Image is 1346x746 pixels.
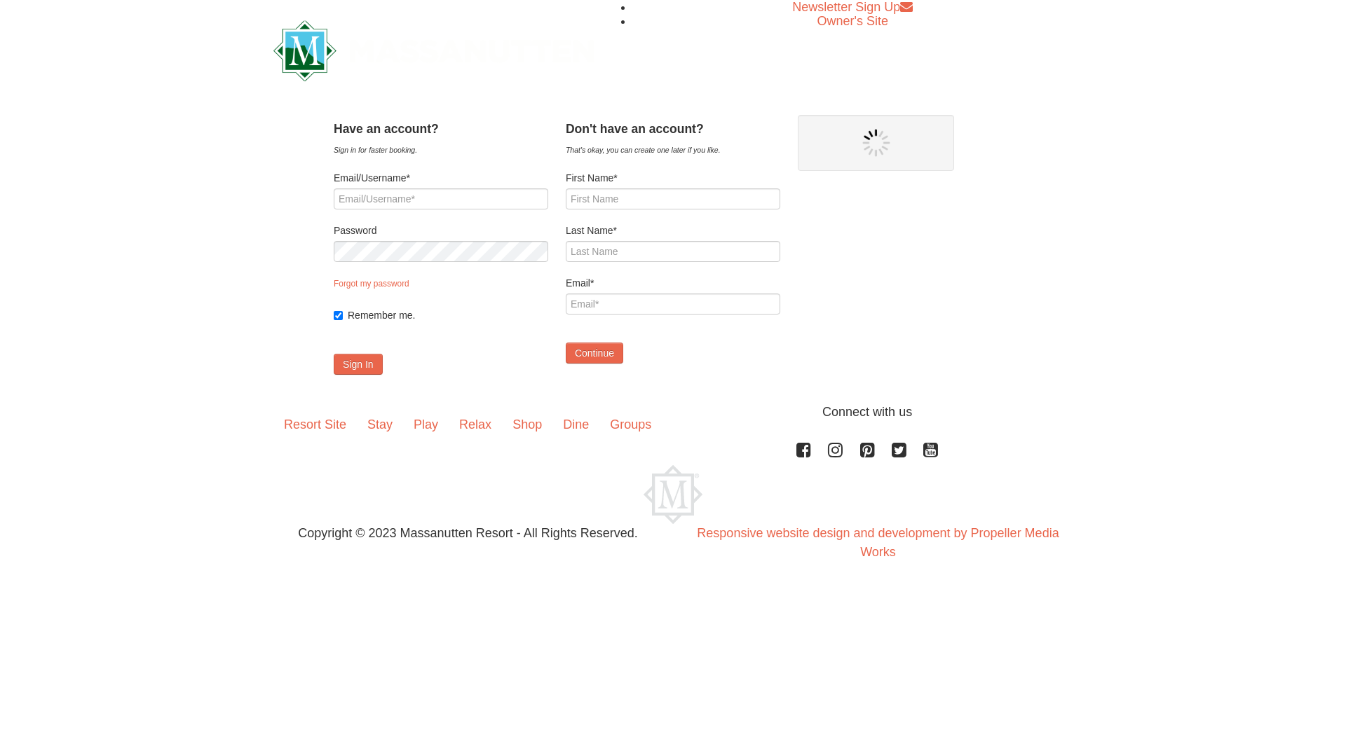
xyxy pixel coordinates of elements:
p: Connect with us [273,403,1073,422]
a: Resort Site [273,403,357,446]
a: Massanutten Resort [273,32,594,65]
h4: Have an account? [334,122,548,136]
label: Password [334,223,548,237]
a: Stay [357,403,403,446]
img: wait gif [862,129,890,157]
div: Sign in for faster booking. [334,143,548,157]
a: Owner's Site [817,14,888,28]
label: Last Name* [566,223,780,237]
a: Play [403,403,449,446]
label: Remember me. [348,308,548,322]
button: Continue [566,343,623,364]
img: Massanutten Resort Logo [273,20,594,81]
p: Copyright © 2023 Massanutten Resort - All Rights Reserved. [263,524,673,543]
input: Last Name [566,241,780,262]
label: First Name* [566,171,780,185]
a: Shop [502,403,552,446]
input: Email* [566,293,780,315]
a: Groups [599,403,662,446]
a: Dine [552,403,599,446]
input: Email/Username* [334,188,548,209]
a: Responsive website design and development by Propeller Media Works [697,526,1059,559]
input: First Name [566,188,780,209]
label: Email/Username* [334,171,548,185]
a: Forgot my password [334,279,409,289]
label: Email* [566,276,780,290]
div: That's okay, you can create one later if you like. [566,143,780,157]
a: Relax [449,403,502,446]
button: Sign In [334,354,383,375]
img: Massanutten Resort Logo [644,465,702,524]
h4: Don't have an account? [566,122,780,136]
